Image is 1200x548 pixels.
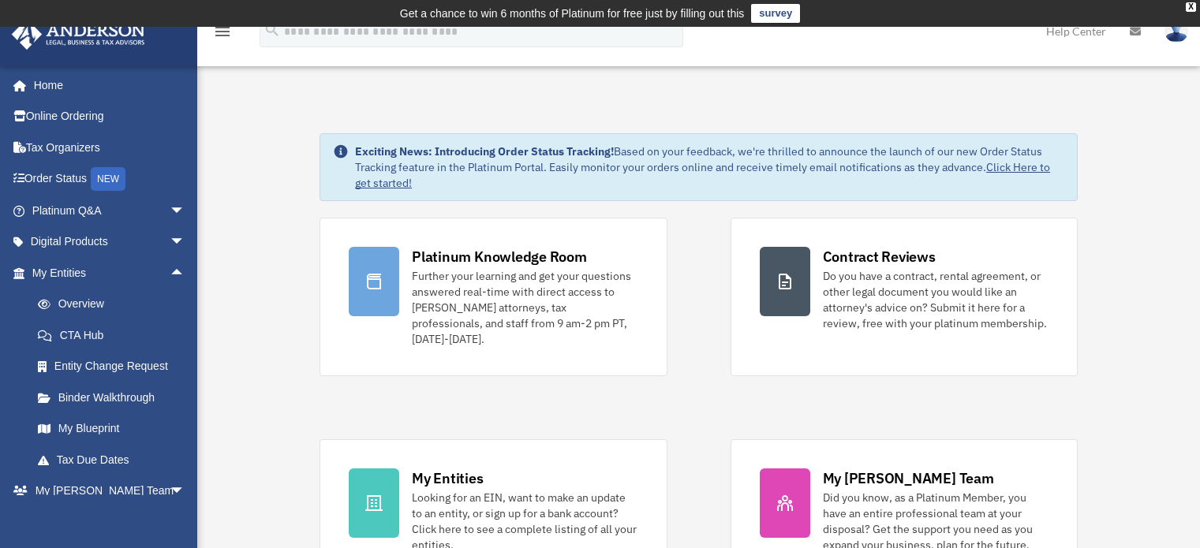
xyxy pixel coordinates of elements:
a: survey [751,4,800,23]
i: search [264,21,281,39]
div: My Entities [412,468,483,488]
div: Platinum Knowledge Room [412,247,587,267]
img: User Pic [1164,20,1188,43]
a: Tax Organizers [11,132,209,163]
a: Overview [22,289,209,320]
a: Digital Productsarrow_drop_down [11,226,209,258]
a: Order StatusNEW [11,163,209,196]
span: arrow_drop_down [170,226,201,259]
div: close [1186,2,1196,12]
a: My Blueprint [22,413,209,445]
a: Contract Reviews Do you have a contract, rental agreement, or other legal document you would like... [731,218,1078,376]
a: CTA Hub [22,319,209,351]
a: Binder Walkthrough [22,382,209,413]
div: Contract Reviews [823,247,936,267]
a: Home [11,69,201,101]
a: Tax Due Dates [22,444,209,475]
div: NEW [91,167,125,191]
a: menu [213,28,232,41]
span: arrow_drop_down [170,195,201,227]
a: My Entitiesarrow_drop_up [11,257,209,289]
a: Online Ordering [11,101,209,132]
a: Platinum Knowledge Room Further your learning and get your questions answered real-time with dire... [320,218,667,376]
div: Get a chance to win 6 months of Platinum for free just by filling out this [400,4,745,23]
div: My [PERSON_NAME] Team [823,468,994,488]
i: menu [213,22,232,41]
div: Do you have a contract, rental agreement, or other legal document you would like an attorney's ad... [823,268,1049,331]
div: Based on your feedback, we're thrilled to announce the launch of our new Order Status Tracking fe... [355,144,1064,191]
div: Further your learning and get your questions answered real-time with direct access to [PERSON_NAM... [412,268,637,347]
a: Click Here to get started! [355,160,1050,190]
span: arrow_drop_down [170,475,201,508]
img: Anderson Advisors Platinum Portal [7,19,150,50]
a: Platinum Q&Aarrow_drop_down [11,195,209,226]
strong: Exciting News: Introducing Order Status Tracking! [355,144,614,158]
a: My [PERSON_NAME] Teamarrow_drop_down [11,475,209,507]
span: arrow_drop_up [170,257,201,289]
a: Entity Change Request [22,351,209,382]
